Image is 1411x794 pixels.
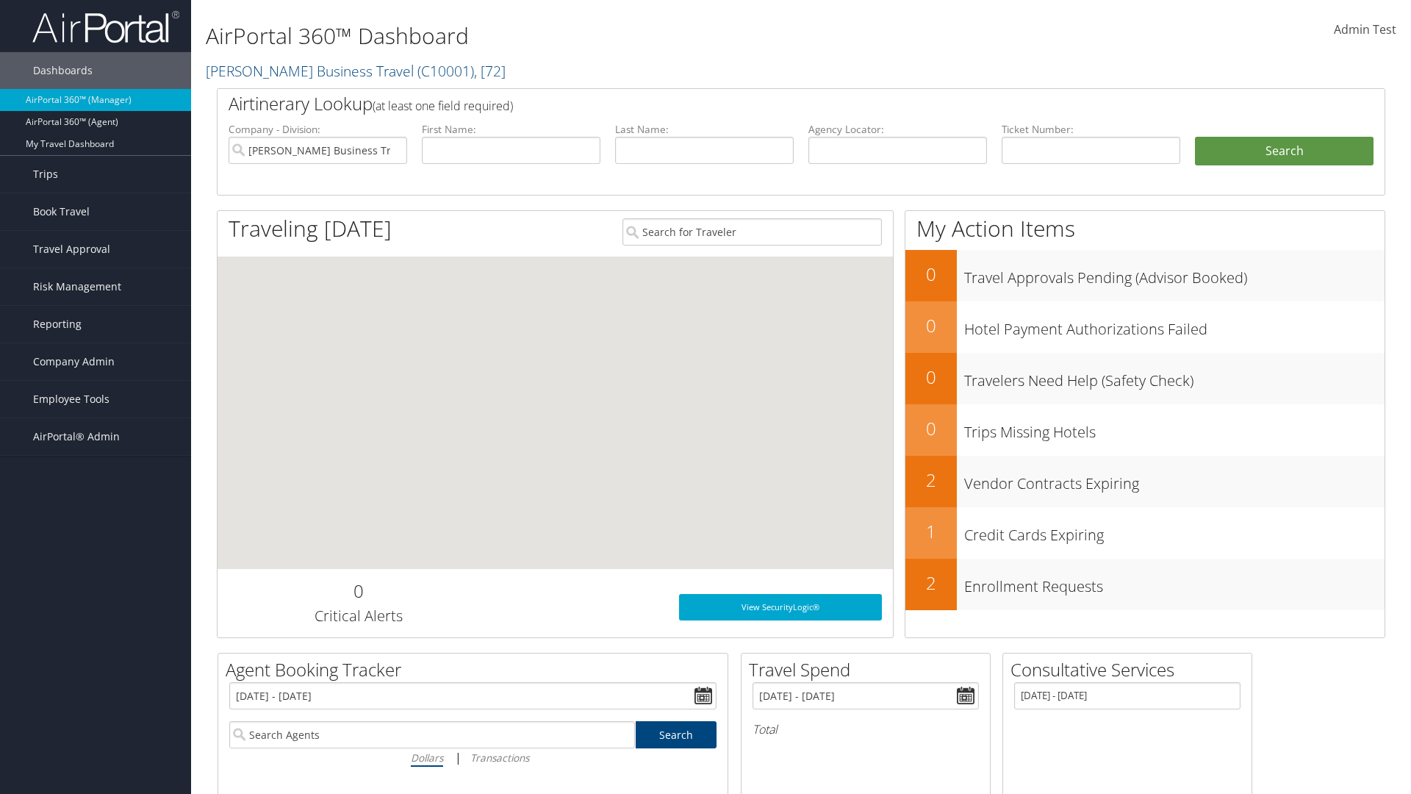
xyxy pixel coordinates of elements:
label: Company - Division: [229,122,407,137]
span: AirPortal® Admin [33,418,120,455]
h2: 1 [905,519,957,544]
h2: 0 [905,262,957,287]
h2: 2 [905,571,957,595]
a: 2Enrollment Requests [905,559,1385,610]
h3: Travelers Need Help (Safety Check) [964,363,1385,391]
h3: Critical Alerts [229,606,488,626]
h2: 0 [905,416,957,441]
h2: Consultative Services [1010,657,1252,682]
span: Admin Test [1334,21,1396,37]
button: Search [1195,137,1374,166]
span: Reporting [33,306,82,343]
a: 0Hotel Payment Authorizations Failed [905,301,1385,353]
span: ( C10001 ) [417,61,474,81]
span: (at least one field required) [373,98,513,114]
h3: Enrollment Requests [964,569,1385,597]
i: Dollars [411,751,443,765]
h1: AirPortal 360™ Dashboard [206,21,999,51]
a: [PERSON_NAME] Business Travel [206,61,506,81]
i: Transactions [470,751,529,765]
span: Dashboards [33,52,93,89]
a: 2Vendor Contracts Expiring [905,456,1385,507]
img: airportal-logo.png [32,10,179,44]
input: Search Agents [229,721,635,748]
a: View SecurityLogic® [679,594,882,620]
h2: 0 [905,313,957,338]
h2: 0 [229,579,488,604]
label: Last Name: [615,122,794,137]
h2: 2 [905,468,957,493]
h2: Agent Booking Tracker [226,657,728,682]
a: 0Travel Approvals Pending (Advisor Booked) [905,250,1385,301]
h3: Trips Missing Hotels [964,415,1385,443]
input: Search for Traveler [622,218,882,246]
span: Travel Approval [33,231,110,268]
span: , [ 72 ] [474,61,506,81]
label: Ticket Number: [1002,122,1180,137]
h2: 0 [905,365,957,390]
h2: Travel Spend [749,657,990,682]
h3: Vendor Contracts Expiring [964,466,1385,494]
span: Risk Management [33,268,121,305]
label: First Name: [422,122,600,137]
h3: Credit Cards Expiring [964,518,1385,546]
div: | [229,748,717,767]
h3: Travel Approvals Pending (Advisor Booked) [964,260,1385,288]
h1: Traveling [DATE] [229,213,392,244]
h6: Total [753,721,979,737]
span: Trips [33,156,58,193]
span: Employee Tools [33,381,109,418]
a: 0Trips Missing Hotels [905,404,1385,456]
span: Book Travel [33,193,90,230]
a: 0Travelers Need Help (Safety Check) [905,353,1385,404]
a: Admin Test [1334,7,1396,53]
h2: Airtinerary Lookup [229,91,1277,116]
a: 1Credit Cards Expiring [905,507,1385,559]
h1: My Action Items [905,213,1385,244]
a: Search [636,721,717,748]
label: Agency Locator: [808,122,987,137]
span: Company Admin [33,343,115,380]
h3: Hotel Payment Authorizations Failed [964,312,1385,340]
